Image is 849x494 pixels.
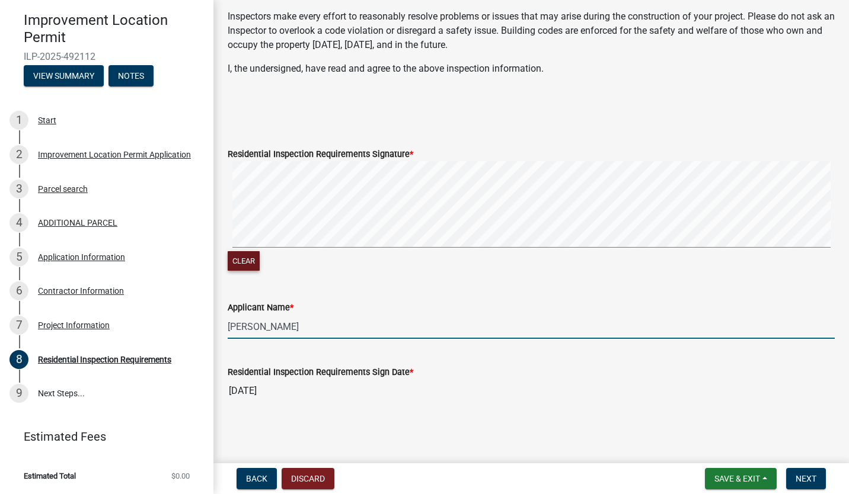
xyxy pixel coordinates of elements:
div: ADDITIONAL PARCEL [38,219,117,227]
button: Next [786,468,826,489]
div: 9 [9,384,28,403]
div: Residential Inspection Requirements [38,355,171,364]
p: Inspectors make every effort to reasonably resolve problems or issues that may arise during the c... [228,9,835,52]
div: Improvement Location Permit Application [38,150,191,159]
label: Applicant Name [228,304,293,312]
div: 7 [9,316,28,335]
button: View Summary [24,65,104,86]
span: Back [246,474,267,483]
div: 1 [9,111,28,130]
h4: Improvement Location Permit [24,12,204,46]
div: 3 [9,179,28,198]
div: Start [38,116,56,124]
div: 2 [9,145,28,164]
div: 6 [9,281,28,300]
a: Estimated Fees [9,425,194,448]
button: Notes [108,65,154,86]
button: Save & Exit [705,468,777,489]
span: Estimated Total [24,472,76,480]
button: Back [237,468,277,489]
span: Next [796,474,816,483]
label: Residential Inspection Requirements Sign Date [228,368,413,377]
div: 8 [9,350,28,369]
wm-modal-confirm: Summary [24,72,104,81]
div: Project Information [38,321,110,329]
div: 4 [9,213,28,232]
wm-modal-confirm: Notes [108,72,154,81]
span: $0.00 [171,472,190,480]
div: Contractor Information [38,287,124,295]
p: I, the undersigned, have read and agree to the above inspection information. [228,62,835,76]
span: ILP-2025-492112 [24,51,190,62]
div: 5 [9,248,28,267]
div: Parcel search [38,185,88,193]
label: Residential Inspection Requirements Signature [228,150,413,159]
div: Application Information [38,253,125,261]
button: Clear [228,251,260,271]
span: Save & Exit [714,474,760,483]
button: Discard [282,468,334,489]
